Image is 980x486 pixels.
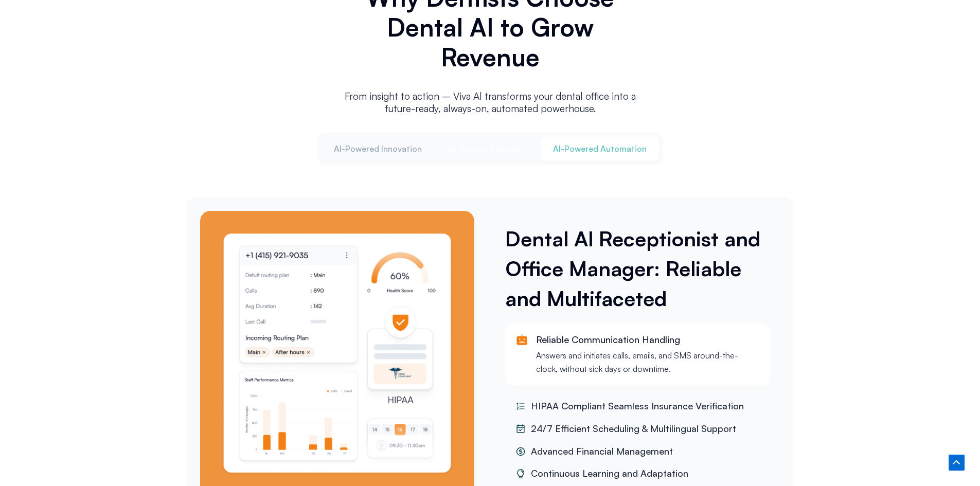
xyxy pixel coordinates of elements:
[528,466,688,481] span: Continuous Learning and Adaptation
[449,143,526,154] span: Al-Powered Insights
[528,421,736,437] span: 24/7 Efficient Scheduling & Multilingual Support
[536,349,760,376] p: Answers and initiates calls, emails, and SMS around-the- clock, without sick days or downtime.
[553,143,647,154] span: Al-Powered Automation
[528,399,744,414] span: HIPAA Compliant Seamless Insurance Verification
[334,143,422,154] span: Al-Powered Innovation
[528,444,673,459] span: Advanced Financial Management
[341,90,639,115] p: From insight to action – Viva Al transforms your dental office into a future-ready, always-on, au...
[536,334,680,345] span: Reliable Communication Handling
[505,224,775,313] h3: Dental Al Receptionist and Office Manager: Reliable and Multifaceted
